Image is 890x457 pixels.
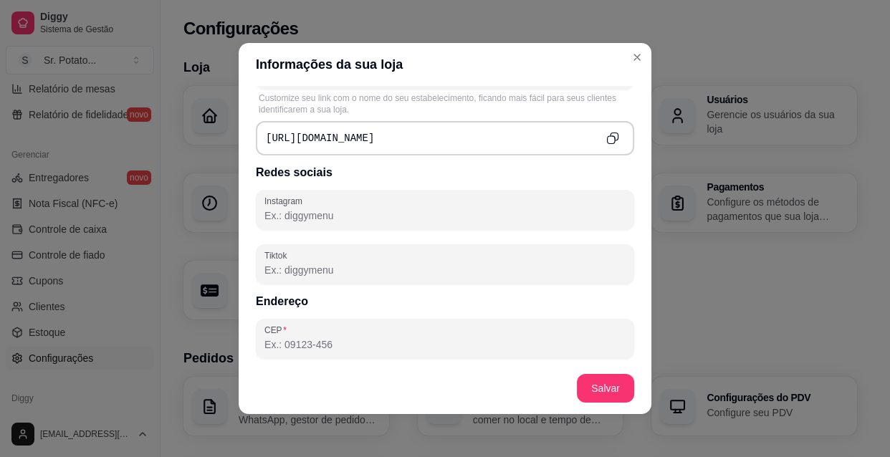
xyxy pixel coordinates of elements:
[626,46,649,69] button: Close
[266,131,374,145] pre: [URL][DOMAIN_NAME]
[259,92,631,115] div: Customize seu link com o nome do seu estabelecimento, ficando mais fácil para seus clientes ident...
[601,127,624,150] button: Copy to clipboard
[264,337,626,352] input: CEP
[577,374,634,403] button: Salvar
[264,324,292,336] label: CEP
[239,43,651,86] header: Informações da sua loja
[264,195,307,207] label: Instagram
[264,263,626,277] input: Tiktok
[256,164,634,181] h3: Redes sociais
[264,249,292,261] label: Tiktok
[264,208,626,223] input: Instagram
[256,293,634,310] h3: Endereço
